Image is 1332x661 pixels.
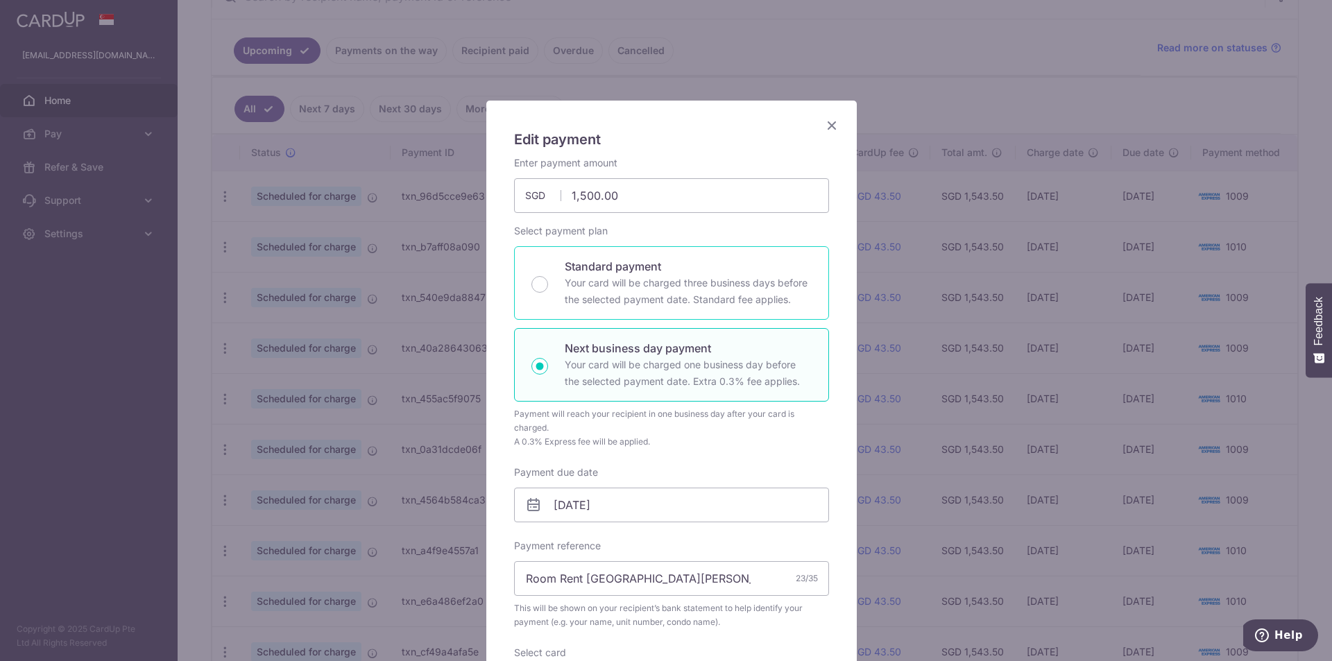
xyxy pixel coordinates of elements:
[514,435,829,449] div: A 0.3% Express fee will be applied.
[565,258,812,275] p: Standard payment
[514,128,829,151] h5: Edit payment
[514,407,829,435] div: Payment will reach your recipient in one business day after your card is charged.
[525,189,561,203] span: SGD
[1243,619,1318,654] iframe: Opens a widget where you can find more information
[565,275,812,308] p: Your card will be charged three business days before the selected payment date. Standard fee appl...
[565,357,812,390] p: Your card will be charged one business day before the selected payment date. Extra 0.3% fee applies.
[514,465,598,479] label: Payment due date
[514,156,617,170] label: Enter payment amount
[514,601,829,629] span: This will be shown on your recipient’s bank statement to help identify your payment (e.g. your na...
[514,539,601,553] label: Payment reference
[514,178,829,213] input: 0.00
[823,117,840,134] button: Close
[565,340,812,357] p: Next business day payment
[514,224,608,238] label: Select payment plan
[1313,297,1325,345] span: Feedback
[796,572,818,585] div: 23/35
[1306,283,1332,377] button: Feedback - Show survey
[514,646,566,660] label: Select card
[514,488,829,522] input: DD / MM / YYYY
